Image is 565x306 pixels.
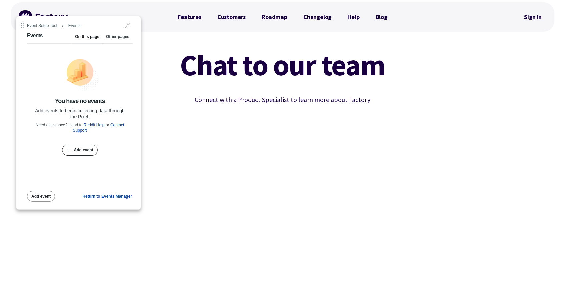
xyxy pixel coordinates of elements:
[519,9,546,25] nav: Secondary Navigation
[448,234,565,306] iframe: Chat Widget
[254,10,295,24] a: Roadmap
[55,97,105,105] h2: You have no events
[74,147,93,153] div: Add event
[20,20,25,201] div: Drag handle
[62,145,97,156] button: Add event
[295,10,339,24] a: Changelog
[82,193,132,200] button: Return to Events Manager
[31,194,51,199] div: Add event
[60,21,66,30] span: /
[27,191,55,202] button: Add event
[72,34,103,43] button: On this page
[131,50,434,80] h1: Chat to our team
[519,9,546,25] a: Sign in
[106,34,129,43] div: Other pages
[170,10,209,24] a: Features
[122,20,133,31] button: Collapse
[58,50,102,94] img: empty state
[131,94,434,105] p: Connect with a Product Specialist to learn more about Factory
[103,34,133,43] button: Other pages
[170,10,395,24] nav: Primary Navigation
[209,10,254,24] a: Customers
[19,10,69,24] img: Factory
[82,194,132,199] div: Return to Events Manager
[32,108,128,120] div: Add events to begin collecting data through the Pixel.
[368,10,395,24] a: Blog
[75,34,99,43] div: On this page
[339,10,367,24] a: Help
[84,123,105,127] a: Reddit Help
[27,21,60,30] span: Event Setup Tool
[16,16,141,210] div: Reddit Event Setup Tool
[66,21,83,30] span: Events
[32,122,128,133] div: Need assistance? Head to or
[27,32,42,39] h3: Events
